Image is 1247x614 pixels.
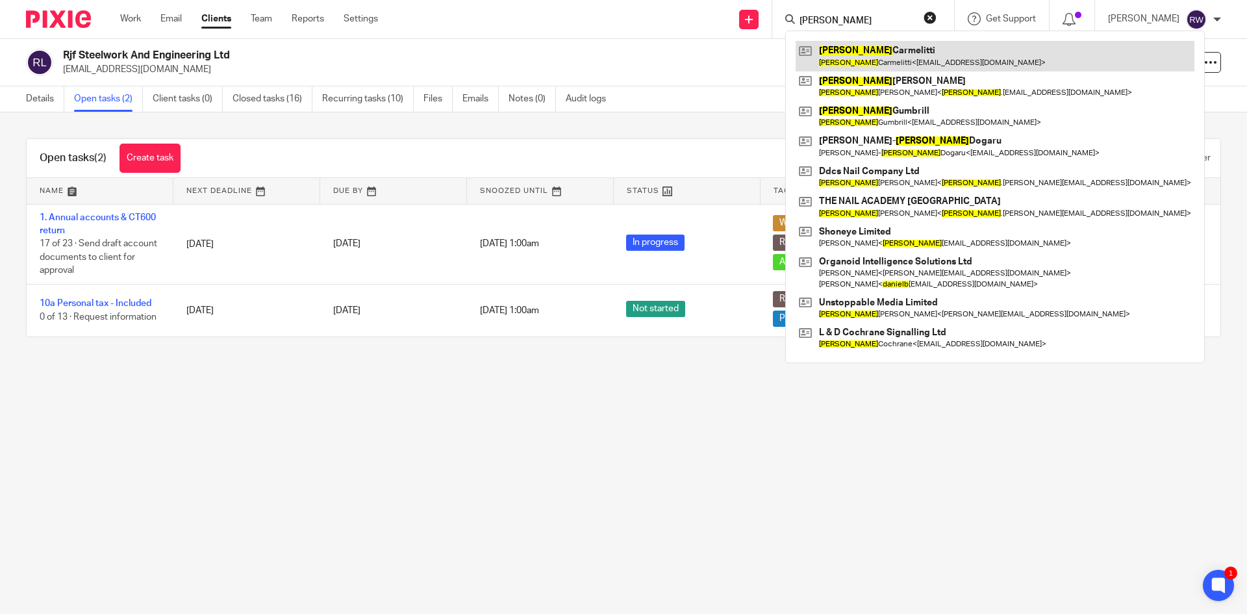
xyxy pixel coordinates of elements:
[153,86,223,112] a: Client tasks (0)
[94,153,107,163] span: (2)
[566,86,616,112] a: Audit logs
[626,301,685,317] span: Not started
[173,284,320,337] td: [DATE]
[120,144,181,173] a: Create task
[322,86,414,112] a: Recurring tasks (10)
[1108,12,1179,25] p: [PERSON_NAME]
[40,213,156,235] a: 1. Annual accounts & CT600 return
[1186,9,1207,30] img: svg%3E
[924,11,937,24] button: Clear
[333,306,360,315] span: [DATE]
[480,187,548,194] span: Snoozed Until
[344,12,378,25] a: Settings
[63,63,1044,76] p: [EMAIL_ADDRESS][DOMAIN_NAME]
[160,12,182,25] a: Email
[509,86,556,112] a: Notes (0)
[63,49,848,62] h2: Rjf Steelwork And Engineering Ltd
[798,16,915,27] input: Search
[120,12,141,25] a: Work
[480,240,539,249] span: [DATE] 1:00am
[40,299,151,308] a: 10a Personal tax - Included
[40,151,107,165] h1: Open tasks
[74,86,143,112] a: Open tasks (2)
[251,12,272,25] a: Team
[773,235,884,251] span: Recurring Service / Task
[26,49,53,76] img: svg%3E
[773,254,854,270] span: Annual accounts
[627,187,659,194] span: Status
[233,86,312,112] a: Closed tasks (16)
[626,235,685,251] span: In progress
[773,311,836,327] span: Personal tax
[1224,567,1237,580] div: 1
[462,86,499,112] a: Emails
[40,313,157,322] span: 0 of 13 · Request information
[26,86,64,112] a: Details
[423,86,453,112] a: Files
[773,291,884,307] span: Recurring Service / Task
[333,240,360,249] span: [DATE]
[480,306,539,315] span: [DATE] 1:00am
[40,239,157,275] span: 17 of 23 · Send draft account documents to client for approval
[774,187,796,194] span: Tags
[173,204,320,284] td: [DATE]
[773,215,879,231] span: With client for approval
[201,12,231,25] a: Clients
[292,12,324,25] a: Reports
[26,10,91,28] img: Pixie
[986,14,1036,23] span: Get Support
